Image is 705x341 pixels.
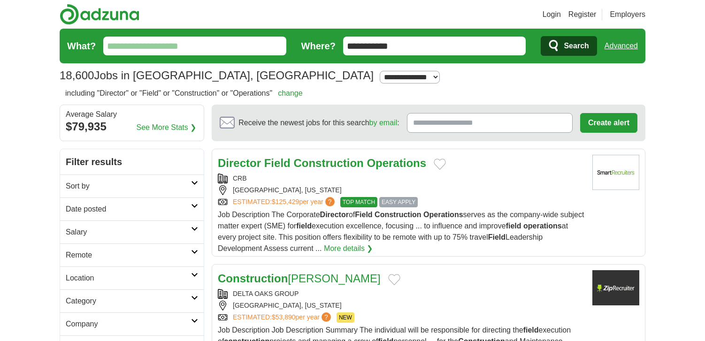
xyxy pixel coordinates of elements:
[218,289,585,299] div: DELTA OAKS GROUP
[506,222,521,230] strong: field
[610,9,645,20] a: Employers
[218,272,381,285] a: Construction[PERSON_NAME]
[523,222,562,230] strong: operations
[218,157,426,169] a: Director Field Construction Operations
[218,157,261,169] strong: Director
[278,89,303,97] a: change
[65,88,303,99] h2: including "Director" or "Field" or "Construction" or "Operations"
[423,211,463,219] strong: Operations
[60,220,204,243] a: Salary
[580,113,637,133] button: Create alert
[324,243,373,254] a: More details ❯
[296,222,312,230] strong: field
[66,273,191,284] h2: Location
[388,274,400,285] button: Add to favorite jobs
[137,122,197,133] a: See More Stats ❯
[218,211,584,252] span: Job Description The Corporate of serves as the company-wide subject matter expert (SME) for execu...
[541,36,597,56] button: Search
[272,313,296,321] span: $53,890
[379,197,418,207] span: EASY APPLY
[592,270,639,305] img: Company logo
[543,9,561,20] a: Login
[488,233,506,241] strong: Field
[60,312,204,335] a: Company
[66,296,191,307] h2: Category
[66,318,191,330] h2: Company
[340,197,377,207] span: TOP MATCH
[218,174,585,183] div: CRB
[367,157,426,169] strong: Operations
[369,119,398,127] a: by email
[320,211,349,219] strong: Director
[272,198,299,205] span: $125,429
[66,181,191,192] h2: Sort by
[355,211,372,219] strong: Field
[233,197,337,207] a: ESTIMATED:$125,429per year?
[66,111,198,118] div: Average Salary
[218,301,585,311] div: [GEOGRAPHIC_DATA], [US_STATE]
[60,197,204,220] a: Date posted
[60,4,139,25] img: Adzuna logo
[293,157,363,169] strong: Construction
[301,39,336,53] label: Where?
[523,326,539,334] strong: field
[434,159,446,170] button: Add to favorite jobs
[60,266,204,289] a: Location
[66,250,191,261] h2: Remote
[60,243,204,266] a: Remote
[325,197,335,206] span: ?
[322,312,331,322] span: ?
[66,227,191,238] h2: Salary
[60,289,204,312] a: Category
[60,69,374,82] h1: Jobs in [GEOGRAPHIC_DATA], [GEOGRAPHIC_DATA]
[60,149,204,174] h2: Filter results
[337,312,354,323] span: NEW
[233,312,333,323] a: ESTIMATED:$53,890per year?
[564,37,589,55] span: Search
[67,39,96,53] label: What?
[60,67,94,84] span: 18,600
[375,211,421,219] strong: Construction
[60,174,204,197] a: Sort by
[592,155,639,190] img: Company logo
[238,117,399,129] span: Receive the newest jobs for this search :
[264,157,291,169] strong: Field
[605,37,638,55] a: Advanced
[568,9,597,20] a: Register
[66,204,191,215] h2: Date posted
[66,118,198,135] div: $79,935
[218,185,585,195] div: [GEOGRAPHIC_DATA], [US_STATE]
[218,272,288,285] strong: Construction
